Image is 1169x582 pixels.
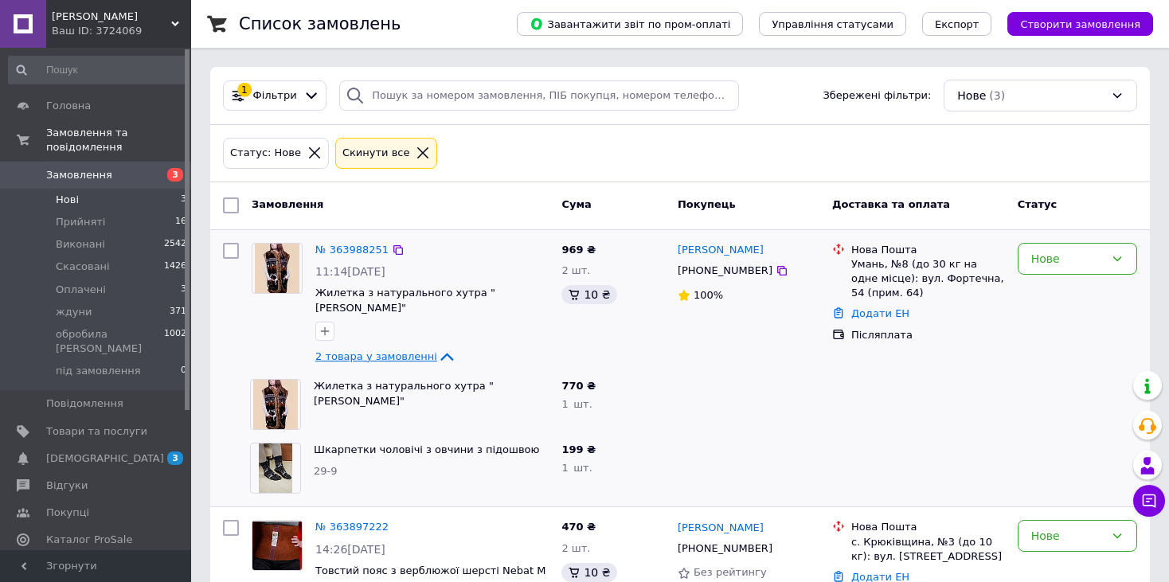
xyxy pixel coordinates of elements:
[922,12,992,36] button: Експорт
[561,462,592,474] span: 1 шт.
[1020,18,1140,30] span: Створити замовлення
[56,327,164,356] span: обробила [PERSON_NAME]
[164,327,186,356] span: 1002
[46,424,147,439] span: Товари та послуги
[851,307,909,319] a: Додати ЕН
[181,193,186,207] span: 3
[561,398,592,410] span: 1 шт.
[227,145,304,162] div: Статус: Нове
[252,198,323,210] span: Замовлення
[674,260,776,281] div: [PHONE_NUMBER]
[8,56,188,84] input: Пошук
[989,89,1005,102] span: (3)
[52,24,191,38] div: Ваш ID: 3724069
[1018,198,1058,210] span: Статус
[561,285,616,304] div: 10 ₴
[678,243,764,258] a: [PERSON_NAME]
[530,17,730,31] span: Завантажити звіт по пром-оплаті
[561,264,590,276] span: 2 шт.
[772,18,893,30] span: Управління статусами
[314,465,338,477] span: 29-9
[1031,250,1104,268] div: Нове
[253,380,298,429] img: Фото товару
[561,443,596,455] span: 199 ₴
[46,451,164,466] span: [DEMOGRAPHIC_DATA]
[46,533,132,547] span: Каталог ProSale
[315,244,389,256] a: № 363988251
[46,168,112,182] span: Замовлення
[561,244,596,256] span: 969 ₴
[181,283,186,297] span: 3
[315,265,385,278] span: 11:14[DATE]
[46,126,191,154] span: Замовлення та повідомлення
[991,18,1153,29] a: Створити замовлення
[56,283,106,297] span: Оплачені
[164,237,186,252] span: 2542
[239,14,401,33] h1: Список замовлень
[561,563,616,582] div: 10 ₴
[252,520,303,571] a: Фото товару
[851,535,1005,564] div: с. Крюківщина, №3 (до 10 кг): вул. [STREET_ADDRESS]
[167,451,183,465] span: 3
[46,396,123,411] span: Повідомлення
[314,443,540,455] a: Шкарпетки чоловічі з овчини з підошвою
[678,521,764,536] a: [PERSON_NAME]
[1133,485,1165,517] button: Чат з покупцем
[561,521,596,533] span: 470 ₴
[694,289,723,301] span: 100%
[167,168,183,182] span: 3
[175,215,186,229] span: 16
[52,10,171,24] span: Гуцул Крафт
[674,538,776,559] div: [PHONE_NUMBER]
[170,305,186,319] span: 371
[832,198,950,210] span: Доставка та оплата
[164,260,186,274] span: 1426
[851,257,1005,301] div: Умань, №8 (до 30 кг на одне місце): вул. Фортечна, 54 (прим. 64)
[252,521,302,569] img: Фото товару
[561,542,590,554] span: 2 шт.
[56,215,105,229] span: Прийняті
[678,198,736,210] span: Покупець
[315,543,385,556] span: 14:26[DATE]
[181,364,186,378] span: 0
[56,237,105,252] span: Виконані
[56,364,141,378] span: під замовлення
[851,243,1005,257] div: Нова Пошта
[46,506,89,520] span: Покупці
[56,260,110,274] span: Скасовані
[823,88,931,104] span: Збережені фільтри:
[561,380,596,392] span: 770 ₴
[1031,527,1104,545] div: Нове
[46,99,91,113] span: Головна
[56,305,92,319] span: ждуни
[315,564,546,576] a: Товстий пояс з верблюжої шерсті Nebat M
[315,350,456,362] a: 2 товара у замовленні
[315,521,389,533] a: № 363897222
[694,566,767,578] span: Без рейтингу
[759,12,906,36] button: Управління статусами
[517,12,743,36] button: Завантажити звіт по пром-оплаті
[315,287,495,314] a: Жилетка з натурального хутра "[PERSON_NAME]"
[252,243,303,294] a: Фото товару
[339,80,738,111] input: Пошук за номером замовлення, ПІБ покупця, номером телефону, Email, номером накладної
[339,145,413,162] div: Cкинути все
[56,193,79,207] span: Нові
[957,88,986,104] span: Нове
[46,478,88,493] span: Відгуки
[1007,12,1153,36] button: Створити замовлення
[851,328,1005,342] div: Післяплата
[259,443,292,493] img: Фото товару
[237,82,252,96] div: 1
[851,520,1005,534] div: Нова Пошта
[935,18,979,30] span: Експорт
[314,380,494,407] a: Жилетка з натурального хутра "[PERSON_NAME]"
[315,350,437,362] span: 2 товара у замовленні
[255,244,299,293] img: Фото товару
[253,88,297,104] span: Фільтри
[561,198,591,210] span: Cума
